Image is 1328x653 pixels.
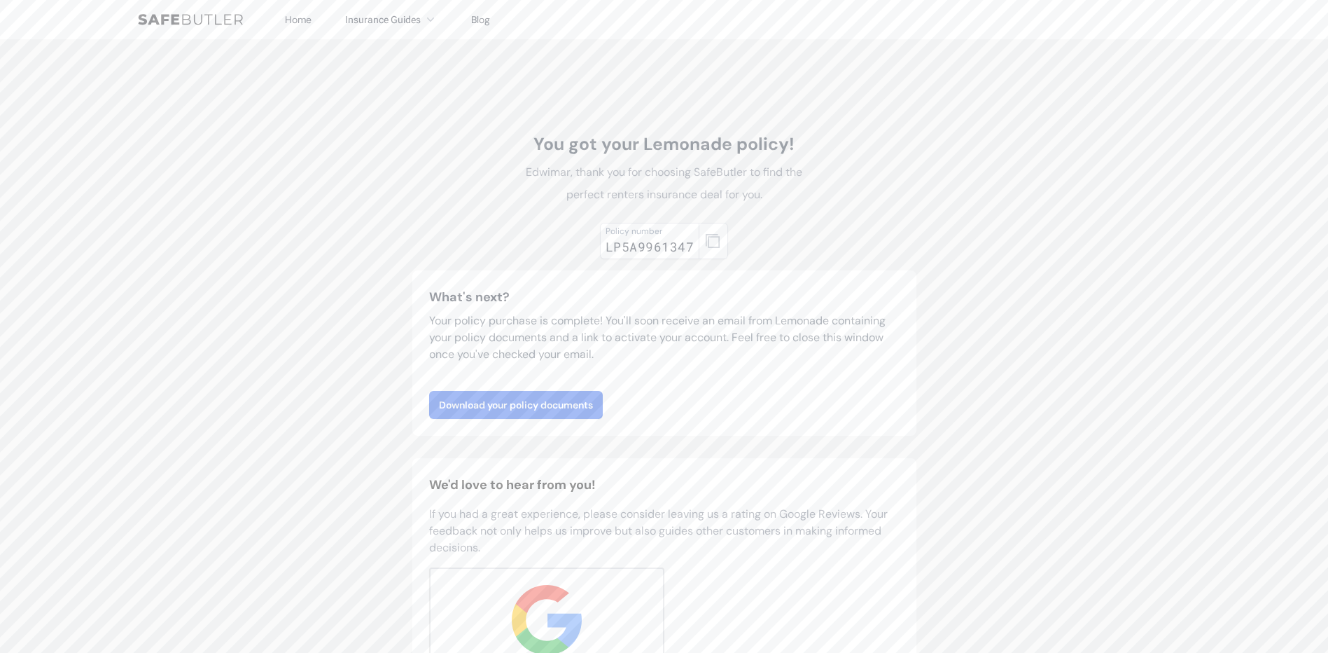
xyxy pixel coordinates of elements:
[345,11,438,28] button: Insurance Guides
[429,475,900,495] h2: We'd love to hear from you!
[471,13,490,26] a: Blog
[508,161,821,206] p: Edwimar, thank you for choosing SafeButler to find the perfect renters insurance deal for you.
[508,133,821,156] h1: You got your Lemonade policy!
[285,13,312,26] a: Home
[138,14,243,25] img: SafeButler Text Logo
[429,287,900,307] h3: What's next?
[429,506,900,556] p: If you had a great experience, please consider leaving us a rating on Google Reviews. Your feedba...
[429,391,603,419] a: Download your policy documents
[429,312,900,363] p: Your policy purchase is complete! You'll soon receive an email from Lemonade containing your poli...
[606,226,694,237] div: Policy number
[606,237,694,256] div: LP5A9961347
